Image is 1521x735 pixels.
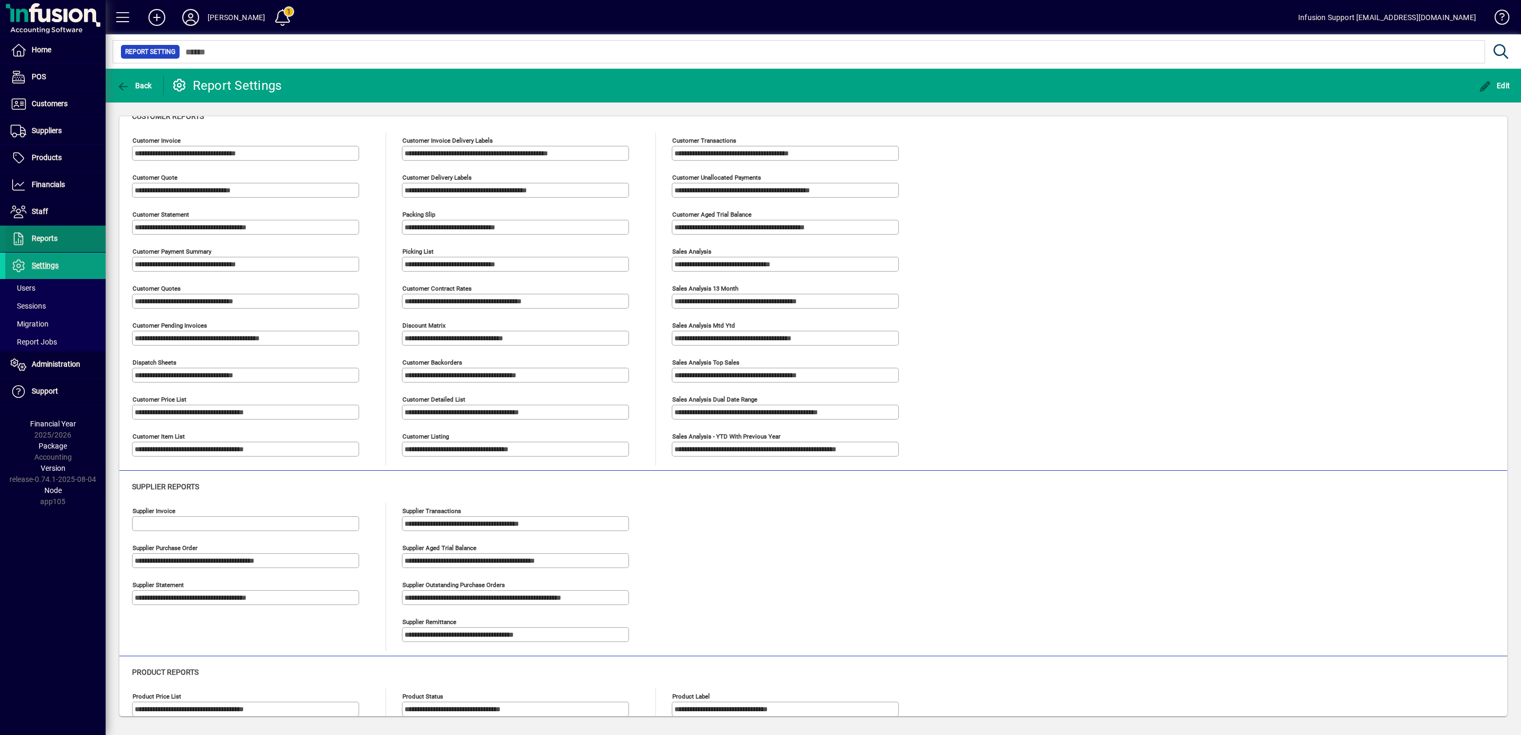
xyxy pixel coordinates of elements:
[402,211,435,218] mat-label: Packing Slip
[133,507,175,515] mat-label: Supplier invoice
[402,693,443,700] mat-label: Product status
[672,248,711,255] mat-label: Sales analysis
[672,322,735,329] mat-label: Sales analysis mtd ytd
[672,174,761,181] mat-label: Customer unallocated payments
[672,211,752,218] mat-label: Customer aged trial balance
[133,544,198,552] mat-label: Supplier purchase order
[172,77,282,94] div: Report Settings
[11,320,49,328] span: Migration
[5,118,106,144] a: Suppliers
[32,261,59,269] span: Settings
[41,464,65,472] span: Version
[32,360,80,368] span: Administration
[132,668,199,676] span: Product reports
[5,64,106,90] a: POS
[672,433,781,440] mat-label: Sales analysis - YTD with previous year
[1479,81,1510,90] span: Edit
[5,145,106,171] a: Products
[133,211,189,218] mat-label: Customer statement
[132,482,199,491] span: Supplier reports
[402,581,505,589] mat-label: Supplier outstanding purchase orders
[133,174,177,181] mat-label: Customer quote
[672,137,736,144] mat-label: Customer transactions
[208,9,265,26] div: [PERSON_NAME]
[125,46,175,57] span: Report Setting
[672,285,738,292] mat-label: Sales analysis 13 month
[30,420,76,428] span: Financial Year
[5,333,106,351] a: Report Jobs
[133,285,181,292] mat-label: Customer quotes
[32,45,51,54] span: Home
[32,153,62,162] span: Products
[5,378,106,405] a: Support
[5,172,106,198] a: Financials
[402,359,462,366] mat-label: Customer Backorders
[174,8,208,27] button: Profile
[5,315,106,333] a: Migration
[5,297,106,315] a: Sessions
[672,359,739,366] mat-label: Sales analysis top sales
[402,248,434,255] mat-label: Picking List
[133,248,211,255] mat-label: Customer Payment Summary
[114,76,155,95] button: Back
[5,226,106,252] a: Reports
[402,544,476,552] mat-label: Supplier aged trial balance
[1298,9,1476,26] div: Infusion Support [EMAIL_ADDRESS][DOMAIN_NAME]
[5,199,106,225] a: Staff
[106,76,164,95] app-page-header-button: Back
[402,174,472,181] mat-label: Customer delivery labels
[140,8,174,27] button: Add
[5,37,106,63] a: Home
[11,302,46,310] span: Sessions
[32,180,65,189] span: Financials
[402,285,472,292] mat-label: Customer Contract Rates
[1476,76,1513,95] button: Edit
[11,338,57,346] span: Report Jobs
[402,396,465,403] mat-label: Customer Detailed List
[402,322,446,329] mat-label: Discount Matrix
[32,234,58,243] span: Reports
[32,99,68,108] span: Customers
[402,618,456,626] mat-label: Supplier remittance
[117,81,152,90] span: Back
[133,433,185,440] mat-label: Customer Item List
[5,351,106,378] a: Administration
[32,72,46,81] span: POS
[132,112,204,120] span: Customer reports
[133,322,207,329] mat-label: Customer pending invoices
[672,396,757,403] mat-label: Sales analysis dual date range
[5,279,106,297] a: Users
[672,693,710,700] mat-label: Product label
[133,581,184,589] mat-label: Supplier statement
[44,486,62,495] span: Node
[133,137,181,144] mat-label: Customer invoice
[402,433,449,440] mat-label: Customer Listing
[133,693,181,700] mat-label: Product price list
[11,284,35,292] span: Users
[5,91,106,117] a: Customers
[32,207,48,216] span: Staff
[402,507,461,515] mat-label: Supplier transactions
[39,442,67,450] span: Package
[133,359,176,366] mat-label: Dispatch sheets
[32,387,58,395] span: Support
[133,396,186,403] mat-label: Customer Price List
[32,126,62,135] span: Suppliers
[402,137,493,144] mat-label: Customer invoice delivery labels
[1487,2,1508,36] a: Knowledge Base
